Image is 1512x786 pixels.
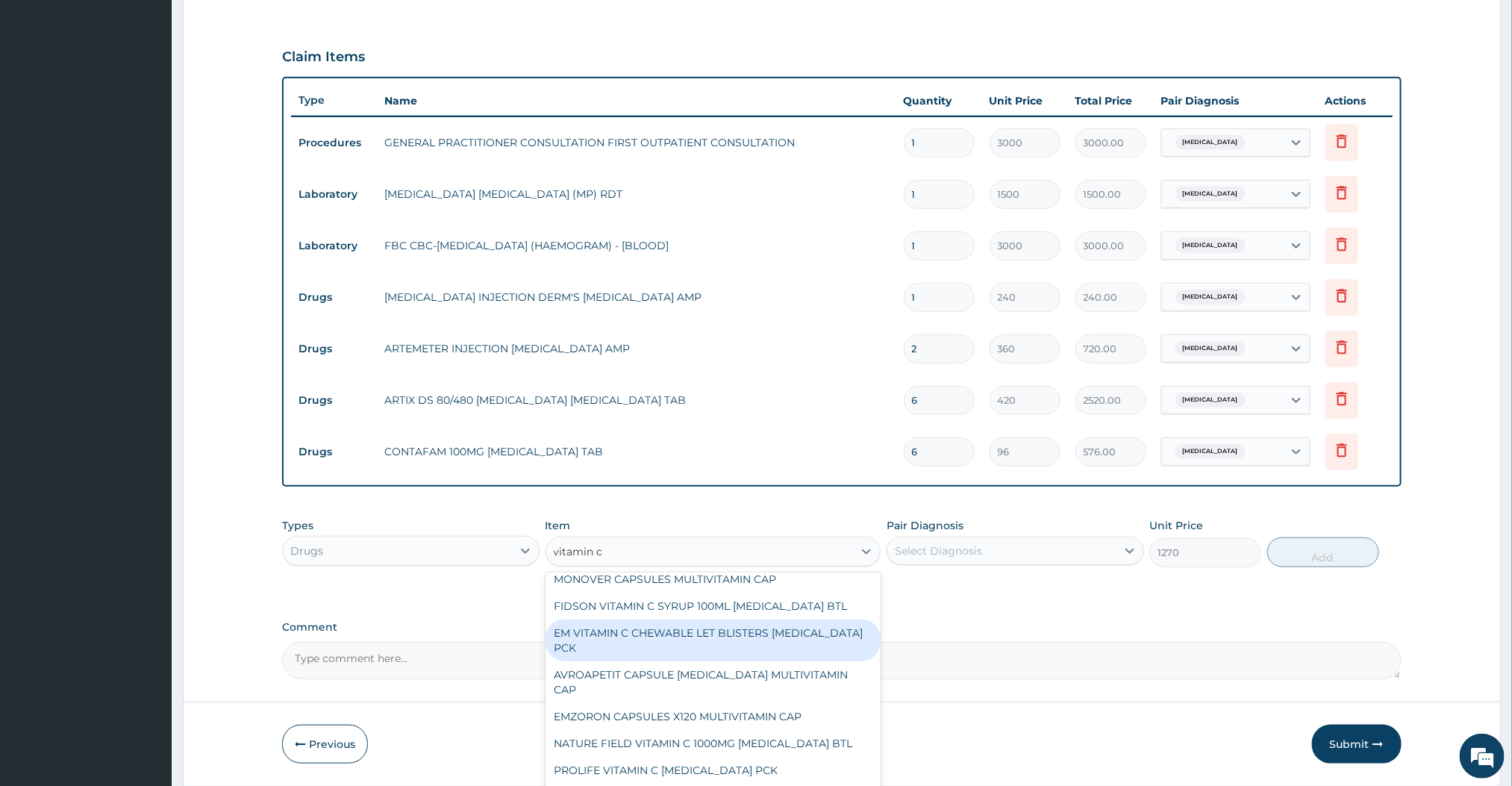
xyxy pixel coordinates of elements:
[377,437,896,467] td: CONTAFAM 100MG [MEDICAL_DATA] TAB
[982,86,1068,116] th: Unit Price
[546,757,881,784] div: PROLIFE VITAMIN C [MEDICAL_DATA] PCK
[291,181,377,208] td: Laboratory
[377,282,896,312] td: [MEDICAL_DATA] INJECTION DERM'S [MEDICAL_DATA] AMP
[282,621,1401,634] label: Comment
[1175,290,1246,305] span: [MEDICAL_DATA]
[1154,86,1318,116] th: Pair Diagnosis
[291,438,377,466] td: Drugs
[1312,725,1402,764] button: Submit
[282,520,313,532] label: Types
[245,7,281,43] div: Minimize live chat window
[290,543,323,558] div: Drugs
[1175,187,1246,202] span: [MEDICAL_DATA]
[887,518,963,533] label: Pair Diagnosis
[291,335,377,363] td: Drugs
[377,231,896,261] td: FBC CBC-[MEDICAL_DATA] (HAEMOGRAM) - [BLOOD]
[546,620,881,661] div: EM VITAMIN C CHEWABLE LET BLISTERS [MEDICAL_DATA] PCK
[1175,341,1246,356] span: [MEDICAL_DATA]
[78,84,251,103] div: Chat with us now
[546,566,881,593] div: MONOVER CAPSULES MULTIVITAMIN CAP
[377,128,896,157] td: GENERAL PRACTITIONER CONSULTATION FIRST OUTPATIENT CONSULTATION
[291,129,377,157] td: Procedures
[7,408,284,460] textarea: Type your message and hit 'Enter'
[546,593,881,620] div: FIDSON VITAMIN C SYRUP 100ML [MEDICAL_DATA] BTL
[282,49,365,66] h3: Claim Items
[377,86,896,116] th: Name
[1149,518,1203,533] label: Unit Price
[895,543,982,558] div: Select Diagnosis
[1175,444,1246,459] span: [MEDICAL_DATA]
[291,87,377,114] th: Type
[1068,86,1154,116] th: Total Price
[1267,537,1379,567] button: Add
[546,730,881,757] div: NATURE FIELD VITAMIN C 1000MG [MEDICAL_DATA] BTL
[1318,86,1393,116] th: Actions
[896,86,982,116] th: Quantity
[1175,135,1246,150] span: [MEDICAL_DATA]
[87,188,206,339] span: We're online!
[291,232,377,260] td: Laboratory
[1175,238,1246,253] span: [MEDICAL_DATA]
[291,284,377,311] td: Drugs
[546,518,571,533] label: Item
[546,703,881,730] div: EMZORON CAPSULES X120 MULTIVITAMIN CAP
[377,179,896,209] td: [MEDICAL_DATA] [MEDICAL_DATA] (MP) RDT
[377,385,896,415] td: ARTIX DS 80/480 [MEDICAL_DATA] [MEDICAL_DATA] TAB
[282,725,368,764] button: Previous
[1175,393,1246,408] span: [MEDICAL_DATA]
[377,334,896,364] td: ARTEMETER INJECTION [MEDICAL_DATA] AMP
[28,75,60,112] img: d_794563401_company_1708531726252_794563401
[291,387,377,414] td: Drugs
[546,661,881,703] div: AVROAPETIT CAPSULE [MEDICAL_DATA] MULTIVITAMIN CAP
